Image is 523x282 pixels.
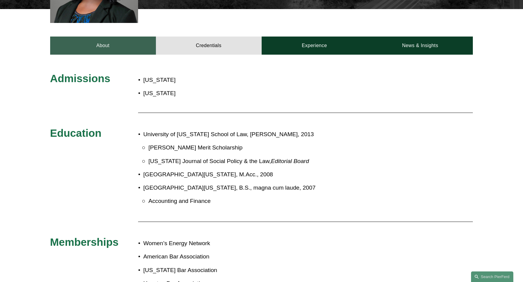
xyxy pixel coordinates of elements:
[367,37,473,55] a: News & Insights
[143,265,420,276] p: [US_STATE] Bar Association
[50,72,110,84] span: Admissions
[143,75,297,85] p: [US_STATE]
[471,271,513,282] a: Search this site
[50,37,156,55] a: About
[50,127,102,139] span: Education
[271,158,309,164] em: Editorial Board
[143,169,420,180] p: [GEOGRAPHIC_DATA][US_STATE], M.Acc., 2008
[143,252,420,262] p: American Bar Association
[148,143,420,153] p: [PERSON_NAME] Merit Scholarship
[156,37,262,55] a: Credentials
[143,238,420,249] p: Women’s Energy Network
[148,196,420,207] p: Accounting and Finance
[50,236,119,248] span: Memberships
[148,156,420,167] p: [US_STATE] Journal of Social Policy & the Law,
[143,129,420,140] p: University of [US_STATE] School of Law, [PERSON_NAME], 2013
[143,183,420,193] p: [GEOGRAPHIC_DATA][US_STATE], B.S., magna cum laude, 2007
[143,88,297,99] p: [US_STATE]
[262,37,367,55] a: Experience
